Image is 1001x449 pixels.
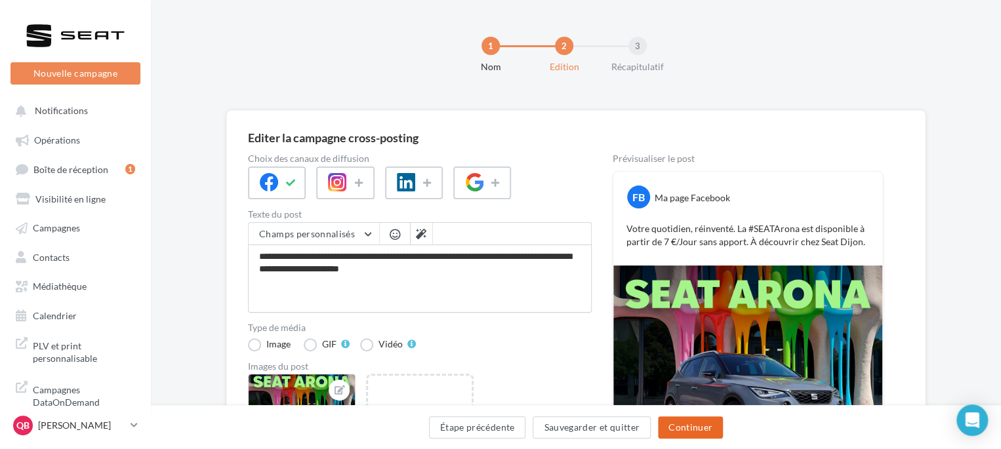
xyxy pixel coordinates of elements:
[35,193,106,204] span: Visibilité en ligne
[522,60,606,73] div: Edition
[33,381,135,409] span: Campagnes DataOnDemand
[8,332,143,370] a: PLV et print personnalisable
[628,37,647,55] div: 3
[249,223,379,245] button: Champs personnalisés
[613,154,883,163] div: Prévisualiser le post
[33,163,108,174] span: Boîte de réception
[8,157,143,181] a: Boîte de réception1
[481,37,500,55] div: 1
[259,228,355,239] span: Champs personnalisés
[378,340,403,349] div: Vidéo
[33,337,135,365] span: PLV et print personnalisable
[658,416,723,439] button: Continuer
[16,419,30,432] span: QB
[555,37,573,55] div: 2
[33,222,80,233] span: Campagnes
[627,185,650,208] div: FB
[266,340,291,349] div: Image
[8,244,143,268] a: Contacts
[33,251,70,262] span: Contacts
[596,60,680,73] div: Récapitulatif
[10,413,140,438] a: QB [PERSON_NAME]
[429,416,526,439] button: Étape précédente
[956,404,988,436] div: Open Intercom Messenger
[35,105,88,116] span: Notifications
[449,60,533,73] div: Nom
[8,273,143,297] a: Médiathèque
[8,127,143,151] a: Opérations
[655,191,730,205] div: Ma page Facebook
[33,309,77,321] span: Calendrier
[8,303,143,326] a: Calendrier
[38,419,125,432] p: [PERSON_NAME]
[626,222,869,248] p: Votre quotidien, réinventé. La #SEATArona est disponible à partir de 7 €/Jour sans apport. À déco...
[248,362,592,371] div: Images du post
[8,98,138,122] button: Notifications
[125,164,135,174] div: 1
[8,215,143,239] a: Campagnes
[33,281,87,292] span: Médiathèque
[322,340,337,349] div: GIF
[533,416,651,439] button: Sauvegarder et quitter
[8,186,143,210] a: Visibilité en ligne
[34,134,80,146] span: Opérations
[8,376,143,414] a: Campagnes DataOnDemand
[248,323,592,332] label: Type de média
[248,154,592,163] label: Choix des canaux de diffusion
[248,210,592,219] label: Texte du post
[248,132,419,144] div: Editer la campagne cross-posting
[10,62,140,85] button: Nouvelle campagne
